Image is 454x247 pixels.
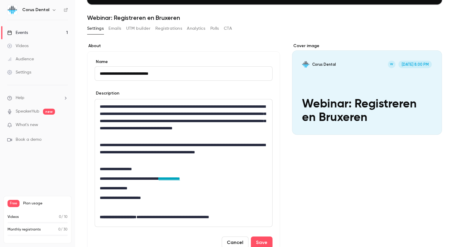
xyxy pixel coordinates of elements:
[8,200,20,207] span: Free
[210,24,219,33] button: Polls
[59,215,61,219] span: 0
[224,24,232,33] button: CTA
[87,14,442,21] h1: Webinar: Registreren en Bruxeren
[7,43,29,49] div: Videos
[23,201,68,206] span: Plan usage
[87,43,280,49] label: About
[95,90,119,96] label: Description
[126,24,151,33] button: UTM builder
[16,108,39,115] a: SpeakerHub
[7,69,31,75] div: Settings
[43,109,55,115] span: new
[108,24,121,33] button: Emails
[87,24,104,33] button: Settings
[95,59,273,65] label: Name
[8,214,19,220] p: Videos
[8,5,17,15] img: Corus Dental
[58,228,61,231] span: 0
[155,24,182,33] button: Registrations
[16,137,41,143] span: Book a demo
[292,43,442,49] label: Cover image
[187,24,206,33] button: Analytics
[7,30,28,36] div: Events
[7,95,68,101] li: help-dropdown-opener
[8,227,41,232] p: Monthly registrants
[16,122,38,128] span: What's new
[7,56,34,62] div: Audience
[292,43,442,135] section: Cover image
[22,7,49,13] h6: Corus Dental
[95,99,273,227] section: description
[59,214,68,220] p: / 10
[16,95,24,101] span: Help
[95,99,272,227] div: editor
[58,227,68,232] p: / 30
